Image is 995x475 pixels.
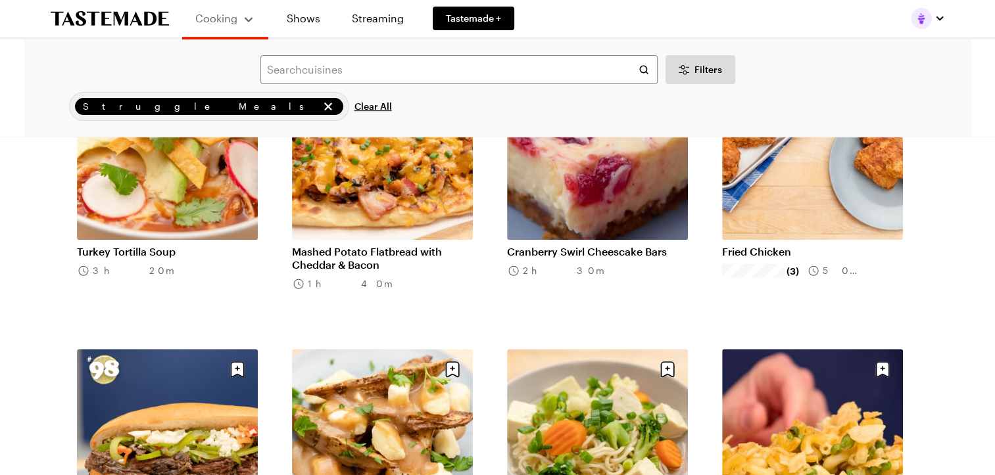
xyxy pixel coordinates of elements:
a: Tastemade + [433,7,514,30]
a: Fried Chicken [722,245,903,258]
button: Save recipe [225,357,250,382]
span: Struggle Meals [83,99,318,114]
button: Clear All [354,92,392,121]
a: Mashed Potato Flatbread with Cheddar & Bacon [292,245,473,271]
button: Save recipe [870,357,895,382]
a: Turkey Tortilla Soup [77,245,258,258]
button: Cooking [195,5,255,32]
button: Profile picture [911,8,945,29]
button: Desktop filters [666,55,735,84]
button: Save recipe [440,357,465,382]
a: Cranberry Swirl Cheescake Bars [507,245,688,258]
img: Profile picture [911,8,932,29]
a: To Tastemade Home Page [51,11,169,26]
span: Cooking [195,12,237,24]
span: Clear All [354,100,392,113]
span: Tastemade + [446,12,501,25]
button: Save recipe [655,357,680,382]
button: remove Struggle Meals [321,99,335,114]
span: Filters [694,63,722,76]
